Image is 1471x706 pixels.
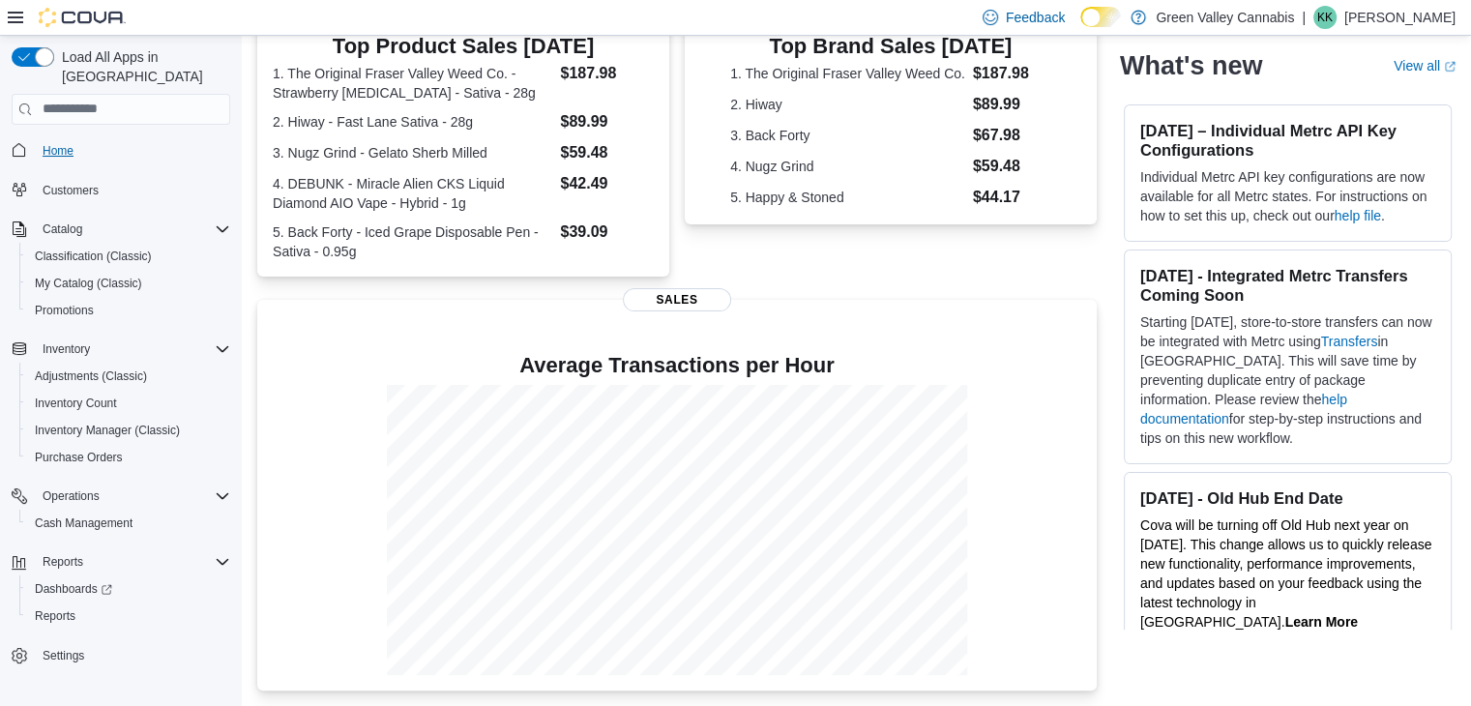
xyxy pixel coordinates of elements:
[39,8,126,27] img: Cova
[1317,6,1333,29] span: KK
[4,136,238,164] button: Home
[43,488,100,504] span: Operations
[623,288,731,311] span: Sales
[973,155,1051,178] dd: $59.48
[273,222,552,261] dt: 5. Back Forty - Iced Grape Disposable Pen - Sativa - 0.95g
[35,139,81,162] a: Home
[4,176,238,204] button: Customers
[35,581,112,597] span: Dashboards
[19,390,238,417] button: Inventory Count
[1120,50,1262,81] h2: What's new
[973,62,1051,85] dd: $187.98
[1140,121,1435,160] h3: [DATE] – Individual Metrc API Key Configurations
[27,365,155,388] a: Adjustments (Classic)
[27,604,230,628] span: Reports
[19,510,238,537] button: Cash Management
[1006,8,1065,27] span: Feedback
[730,188,965,207] dt: 5. Happy & Stoned
[1140,266,1435,305] h3: [DATE] - Integrated Metrc Transfers Coming Soon
[1284,614,1357,630] a: Learn More
[27,512,140,535] a: Cash Management
[19,575,238,603] a: Dashboards
[560,110,653,133] dd: $89.99
[1335,208,1381,223] a: help file
[35,276,142,291] span: My Catalog (Classic)
[1321,334,1378,349] a: Transfers
[273,143,552,162] dt: 3. Nugz Grind - Gelato Sherb Milled
[1344,6,1456,29] p: [PERSON_NAME]
[35,550,230,574] span: Reports
[19,363,238,390] button: Adjustments (Classic)
[1140,488,1435,508] h3: [DATE] - Old Hub End Date
[27,299,230,322] span: Promotions
[560,172,653,195] dd: $42.49
[1140,517,1431,630] span: Cova will be turning off Old Hub next year on [DATE]. This change allows us to quickly release ne...
[35,423,180,438] span: Inventory Manager (Classic)
[27,604,83,628] a: Reports
[730,157,965,176] dt: 4. Nugz Grind
[27,272,230,295] span: My Catalog (Classic)
[43,183,99,198] span: Customers
[35,396,117,411] span: Inventory Count
[19,444,238,471] button: Purchase Orders
[1444,61,1456,73] svg: External link
[27,577,230,601] span: Dashboards
[973,186,1051,209] dd: $44.17
[35,249,152,264] span: Classification (Classic)
[730,35,1051,58] h3: Top Brand Sales [DATE]
[27,392,125,415] a: Inventory Count
[35,450,123,465] span: Purchase Orders
[27,272,150,295] a: My Catalog (Classic)
[43,341,90,357] span: Inventory
[730,64,965,83] dt: 1. The Original Fraser Valley Weed Co.
[560,221,653,244] dd: $39.09
[35,338,230,361] span: Inventory
[35,178,230,202] span: Customers
[35,303,94,318] span: Promotions
[27,419,230,442] span: Inventory Manager (Classic)
[4,336,238,363] button: Inventory
[43,648,84,663] span: Settings
[4,641,238,669] button: Settings
[54,47,230,86] span: Load All Apps in [GEOGRAPHIC_DATA]
[27,446,230,469] span: Purchase Orders
[4,548,238,575] button: Reports
[560,62,653,85] dd: $187.98
[1140,392,1347,427] a: help documentation
[19,270,238,297] button: My Catalog (Classic)
[273,35,654,58] h3: Top Product Sales [DATE]
[1302,6,1306,29] p: |
[35,515,132,531] span: Cash Management
[27,299,102,322] a: Promotions
[730,95,965,114] dt: 2. Hiway
[560,141,653,164] dd: $59.48
[35,179,106,202] a: Customers
[1140,167,1435,225] p: Individual Metrc API key configurations are now available for all Metrc states. For instructions ...
[1394,58,1456,74] a: View allExternal link
[35,368,147,384] span: Adjustments (Classic)
[27,419,188,442] a: Inventory Manager (Classic)
[35,643,230,667] span: Settings
[27,577,120,601] a: Dashboards
[35,608,75,624] span: Reports
[4,483,238,510] button: Operations
[27,446,131,469] a: Purchase Orders
[27,365,230,388] span: Adjustments (Classic)
[730,126,965,145] dt: 3. Back Forty
[19,243,238,270] button: Classification (Classic)
[35,644,92,667] a: Settings
[43,143,74,159] span: Home
[35,218,90,241] button: Catalog
[1140,312,1435,448] p: Starting [DATE], store-to-store transfers can now be integrated with Metrc using in [GEOGRAPHIC_D...
[35,550,91,574] button: Reports
[35,485,107,508] button: Operations
[273,64,552,103] dt: 1. The Original Fraser Valley Weed Co. - Strawberry [MEDICAL_DATA] - Sativa - 28g
[27,245,230,268] span: Classification (Classic)
[4,216,238,243] button: Catalog
[273,354,1081,377] h4: Average Transactions per Hour
[19,417,238,444] button: Inventory Manager (Classic)
[273,174,552,213] dt: 4. DEBUNK - Miracle Alien CKS Liquid Diamond AIO Vape - Hybrid - 1g
[1080,27,1081,28] span: Dark Mode
[35,138,230,162] span: Home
